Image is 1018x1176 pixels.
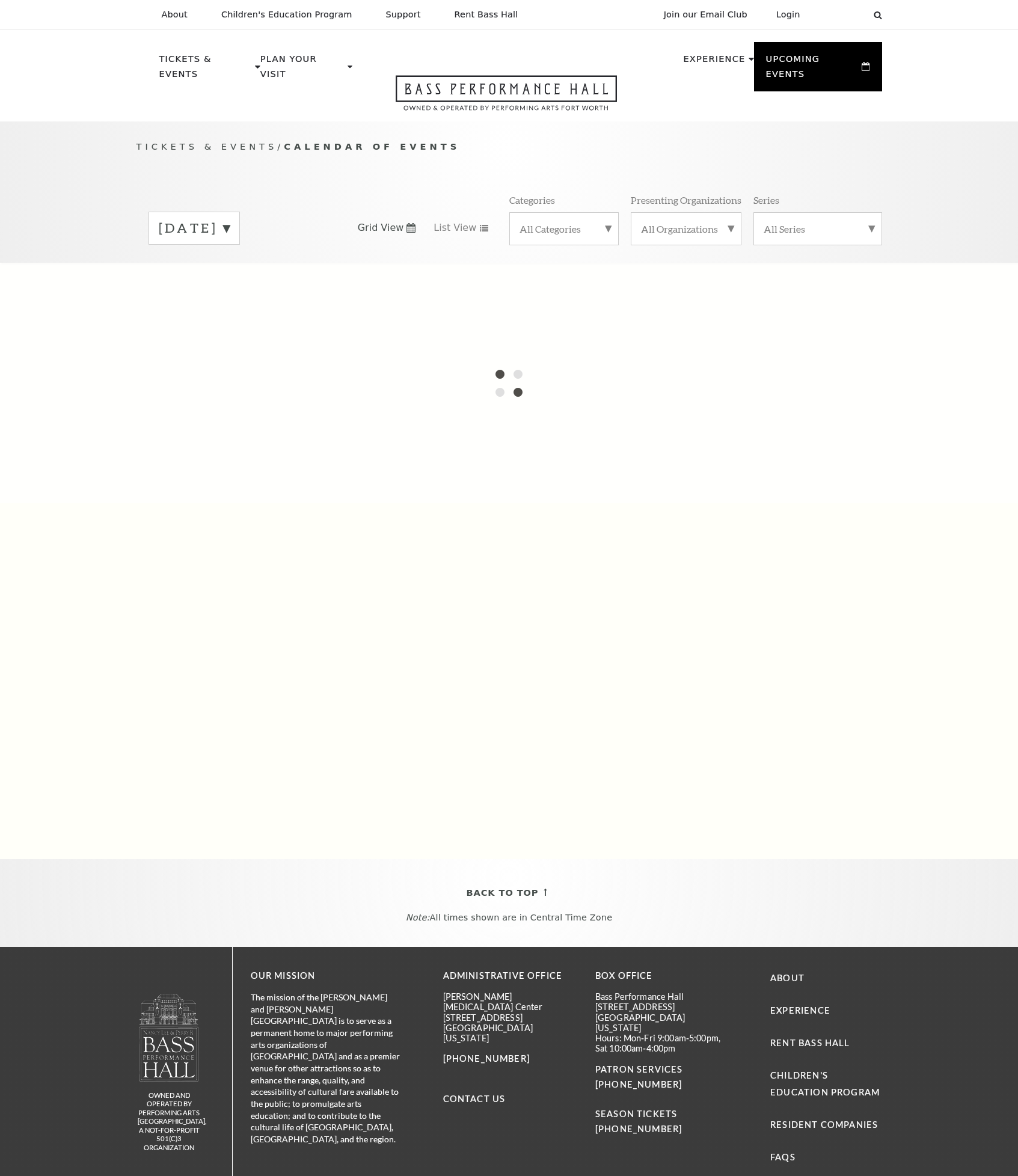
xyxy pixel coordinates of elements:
[260,52,345,88] p: Plan Your Visit
[770,1005,830,1015] a: Experience
[443,1012,577,1023] p: [STREET_ADDRESS]
[443,1094,506,1104] a: Contact Us
[162,10,188,20] p: About
[820,9,862,20] select: Select:
[770,1152,796,1162] a: FAQs
[595,991,729,1002] p: Bass Performance Hall
[595,1002,729,1012] p: [STREET_ADDRESS]
[520,222,609,235] label: All Categories
[251,991,401,1145] p: The mission of the [PERSON_NAME] and [PERSON_NAME][GEOGRAPHIC_DATA] is to serve as a permanent ho...
[467,886,539,901] span: Back To Top
[455,10,518,20] p: Rent Bass Hall
[770,1038,850,1048] a: Rent Bass Hall
[595,1033,729,1054] p: Hours: Mon-Fri 9:00am-5:00pm, Sat 10:00am-4:00pm
[443,1052,577,1067] p: [PHONE_NUMBER]
[443,991,577,1012] p: [PERSON_NAME][MEDICAL_DATA] Center
[443,1023,577,1044] p: [GEOGRAPHIC_DATA][US_STATE]
[595,969,729,984] p: BOX OFFICE
[595,1062,729,1092] p: PATRON SERVICES [PHONE_NUMBER]
[770,1070,880,1098] a: Children's Education Program
[159,52,253,88] p: Tickets & Events
[159,219,230,237] label: [DATE]
[631,194,741,206] p: Presenting Organizations
[595,1012,729,1034] p: [GEOGRAPHIC_DATA][US_STATE]
[358,221,404,234] span: Grid View
[766,52,859,88] p: Upcoming Events
[509,194,555,206] p: Categories
[641,222,731,235] label: All Organizations
[11,913,1007,923] p: All times shown are in Central Time Zone
[770,973,805,983] a: About
[138,993,200,1082] img: logo-footer.png
[136,139,882,155] p: /
[434,221,476,234] span: List View
[386,10,421,20] p: Support
[683,52,745,73] p: Experience
[138,1091,201,1153] p: owned and operated by Performing Arts [GEOGRAPHIC_DATA], A NOT-FOR-PROFIT 501(C)3 ORGANIZATION
[770,1119,878,1130] a: Resident Companies
[284,141,460,152] span: Calendar of Events
[251,969,401,984] p: OUR MISSION
[753,194,779,206] p: Series
[221,10,352,20] p: Children's Education Program
[406,913,430,922] em: Note:
[764,222,872,235] label: All Series
[595,1092,729,1138] p: SEASON TICKETS [PHONE_NUMBER]
[136,141,278,152] span: Tickets & Events
[443,969,577,984] p: Administrative Office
